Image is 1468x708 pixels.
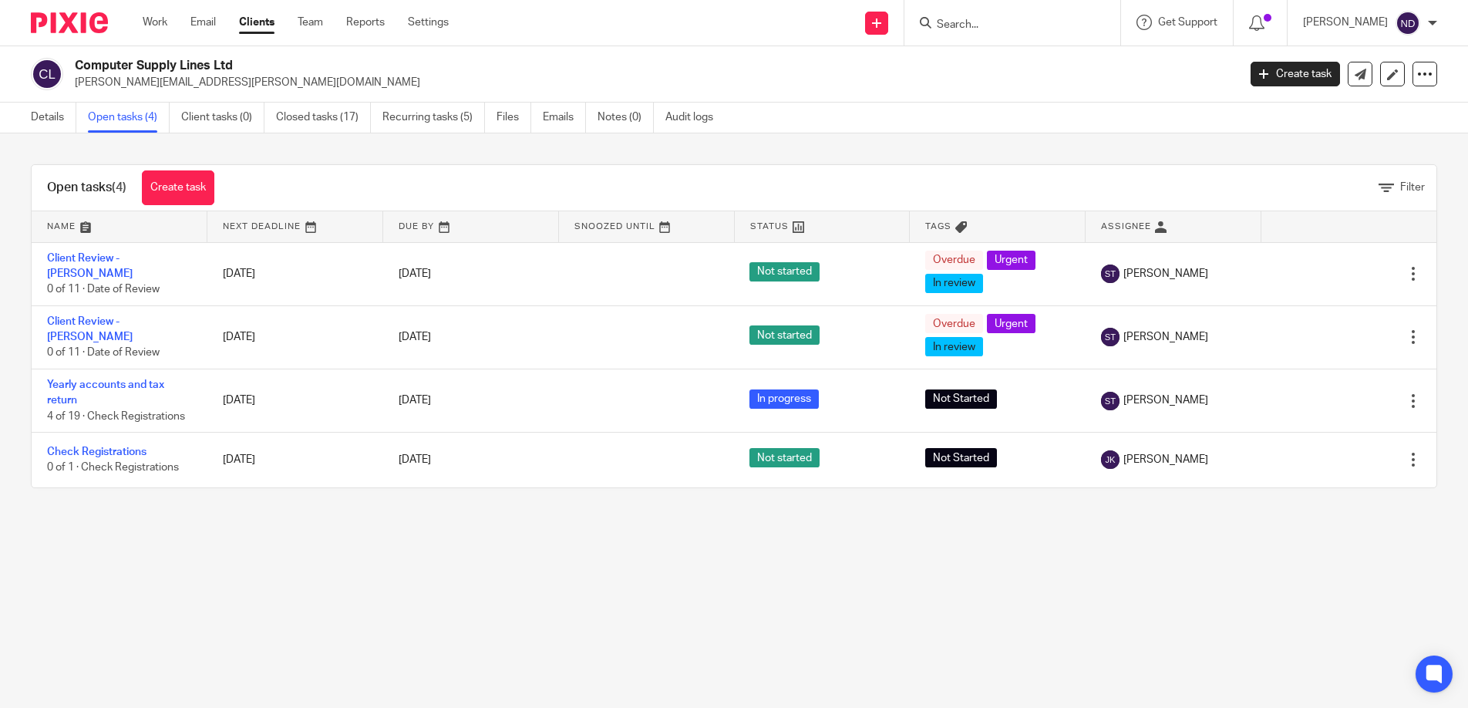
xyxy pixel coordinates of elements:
span: Not started [749,262,820,282]
a: Work [143,15,167,30]
span: 4 of 19 · Check Registrations [47,411,185,422]
span: 0 of 11 · Date of Review [47,284,160,295]
span: [PERSON_NAME] [1123,266,1208,282]
a: Reports [346,15,385,30]
img: Pixie [31,12,108,33]
span: [DATE] [399,454,431,465]
span: [DATE] [399,332,431,342]
a: Client Review - [PERSON_NAME] [47,253,133,279]
span: Overdue [925,314,983,333]
span: [PERSON_NAME] [1123,329,1208,345]
span: In progress [749,389,819,409]
a: Notes (0) [598,103,654,133]
h1: Open tasks [47,180,126,196]
span: Filter [1400,182,1425,193]
a: Check Registrations [47,447,146,457]
td: [DATE] [207,242,383,305]
a: Create task [142,170,214,205]
span: [PERSON_NAME] [1123,452,1208,467]
a: Details [31,103,76,133]
a: Closed tasks (17) [276,103,371,133]
span: Not Started [925,448,997,467]
span: [DATE] [399,395,431,406]
span: Urgent [987,314,1035,333]
span: Tags [925,222,951,231]
a: Open tasks (4) [88,103,170,133]
img: svg%3E [1101,328,1120,346]
td: [DATE] [207,369,383,432]
span: 0 of 1 · Check Registrations [47,462,179,473]
a: Client Review - [PERSON_NAME] [47,316,133,342]
span: Not started [749,325,820,345]
span: 0 of 11 · Date of Review [47,348,160,359]
a: Recurring tasks (5) [382,103,485,133]
a: Yearly accounts and tax return [47,379,164,406]
span: In review [925,274,983,293]
img: svg%3E [1396,11,1420,35]
span: Overdue [925,251,983,270]
p: [PERSON_NAME][EMAIL_ADDRESS][PERSON_NAME][DOMAIN_NAME] [75,75,1227,90]
td: [DATE] [207,433,383,487]
span: Not Started [925,389,997,409]
span: Snoozed Until [574,222,655,231]
a: Create task [1251,62,1340,86]
img: svg%3E [31,58,63,90]
a: Settings [408,15,449,30]
h2: Computer Supply Lines Ltd [75,58,997,74]
a: Clients [239,15,274,30]
span: Get Support [1158,17,1217,28]
a: Email [190,15,216,30]
a: Emails [543,103,586,133]
img: svg%3E [1101,450,1120,469]
a: Audit logs [665,103,725,133]
a: Client tasks (0) [181,103,264,133]
span: Not started [749,448,820,467]
img: svg%3E [1101,392,1120,410]
span: [DATE] [399,268,431,279]
span: [PERSON_NAME] [1123,393,1208,408]
span: (4) [112,181,126,194]
td: [DATE] [207,305,383,369]
span: Urgent [987,251,1035,270]
a: Team [298,15,323,30]
a: Files [497,103,531,133]
img: svg%3E [1101,265,1120,283]
span: In review [925,337,983,356]
input: Search [935,19,1074,32]
span: Status [750,222,789,231]
p: [PERSON_NAME] [1303,15,1388,30]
